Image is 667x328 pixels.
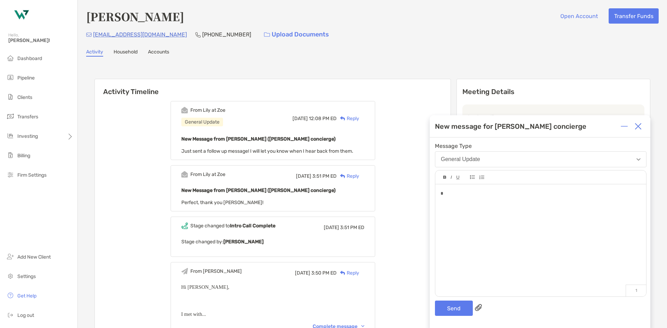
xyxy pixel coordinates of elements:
[181,284,229,290] span: Hi [PERSON_NAME],
[6,311,15,319] img: logout icon
[17,153,30,159] span: Billing
[635,123,642,130] img: Close
[17,75,35,81] span: Pipeline
[8,37,73,43] span: [PERSON_NAME]!
[309,116,337,121] span: 12:08 PM ED
[6,93,15,101] img: clients icon
[340,116,345,121] img: Reply icon
[181,268,188,275] img: Event icon
[6,170,15,179] img: firm-settings icon
[190,171,225,177] div: From Lily at Zoe
[6,151,15,159] img: billing icon
[475,304,482,311] img: paperclip attachments
[6,272,15,280] img: settings icon
[609,8,659,24] button: Transfer Funds
[470,175,475,179] img: Editor control icon
[311,270,337,276] span: 3:50 PM ED
[195,32,201,37] img: Phone Icon
[435,151,647,167] button: General Update
[293,116,308,121] span: [DATE]
[296,173,311,179] span: [DATE]
[17,254,51,260] span: Add New Client
[181,118,223,126] div: General Update
[17,94,32,100] span: Clients
[479,175,484,179] img: Editor control icon
[555,8,603,24] button: Open Account
[230,223,275,229] b: Intro Call Complete
[361,325,364,327] img: Chevron icon
[340,225,364,230] span: 3:51 PM ED
[8,3,33,28] img: Zoe Logo
[462,87,644,96] p: Meeting Details
[6,132,15,140] img: investing icon
[17,56,42,61] span: Dashboard
[337,269,359,277] div: Reply
[202,30,251,39] p: [PHONE_NUMBER]
[340,271,345,275] img: Reply icon
[223,239,264,245] b: [PERSON_NAME]
[86,8,184,24] h4: [PERSON_NAME]
[17,293,36,299] span: Get Help
[95,79,451,96] h6: Activity Timeline
[435,122,586,131] div: New message for [PERSON_NAME] concierge
[181,311,206,317] span: I met with...
[181,200,263,205] span: Perfect, thank you [PERSON_NAME]!
[6,252,15,261] img: add_new_client icon
[93,30,187,39] p: [EMAIL_ADDRESS][DOMAIN_NAME]
[114,49,138,57] a: Household
[260,27,333,42] a: Upload Documents
[451,176,452,179] img: Editor control icon
[181,107,188,113] img: Event icon
[456,176,460,179] img: Editor control icon
[337,173,359,180] div: Reply
[441,156,480,162] div: General Update
[340,174,345,178] img: Reply icon
[435,301,473,316] button: Send
[181,171,188,178] img: Event icon
[17,133,38,139] span: Investing
[148,49,169,57] a: Accounts
[86,33,92,37] img: Email Icon
[324,225,339,230] span: [DATE]
[17,172,47,178] span: Firm Settings
[181,222,188,229] img: Event icon
[626,285,646,296] p: 1
[181,187,336,193] b: New Message from [PERSON_NAME] ([PERSON_NAME] concierge)
[86,49,103,57] a: Activity
[264,32,270,37] img: button icon
[636,158,641,161] img: Open dropdown arrow
[621,123,628,130] img: Expand or collapse
[6,73,15,82] img: pipeline icon
[443,176,446,179] img: Editor control icon
[468,113,639,121] p: Last meeting
[17,274,36,279] span: Settings
[312,173,337,179] span: 3:51 PM ED
[190,268,242,274] div: From [PERSON_NAME]
[190,223,275,229] div: Stage changed to
[435,143,647,149] span: Message Type
[6,112,15,120] img: transfers icon
[6,54,15,62] img: dashboard icon
[181,136,336,142] b: New Message from [PERSON_NAME] ([PERSON_NAME] concierge)
[190,107,225,113] div: From Lily at Zoe
[181,148,353,154] span: Just sent a follow up message! I will let you know when I hear back from them.
[17,114,38,120] span: Transfers
[17,312,34,318] span: Log out
[337,115,359,122] div: Reply
[181,237,364,246] p: Stage changed by:
[6,291,15,300] img: get-help icon
[295,270,310,276] span: [DATE]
